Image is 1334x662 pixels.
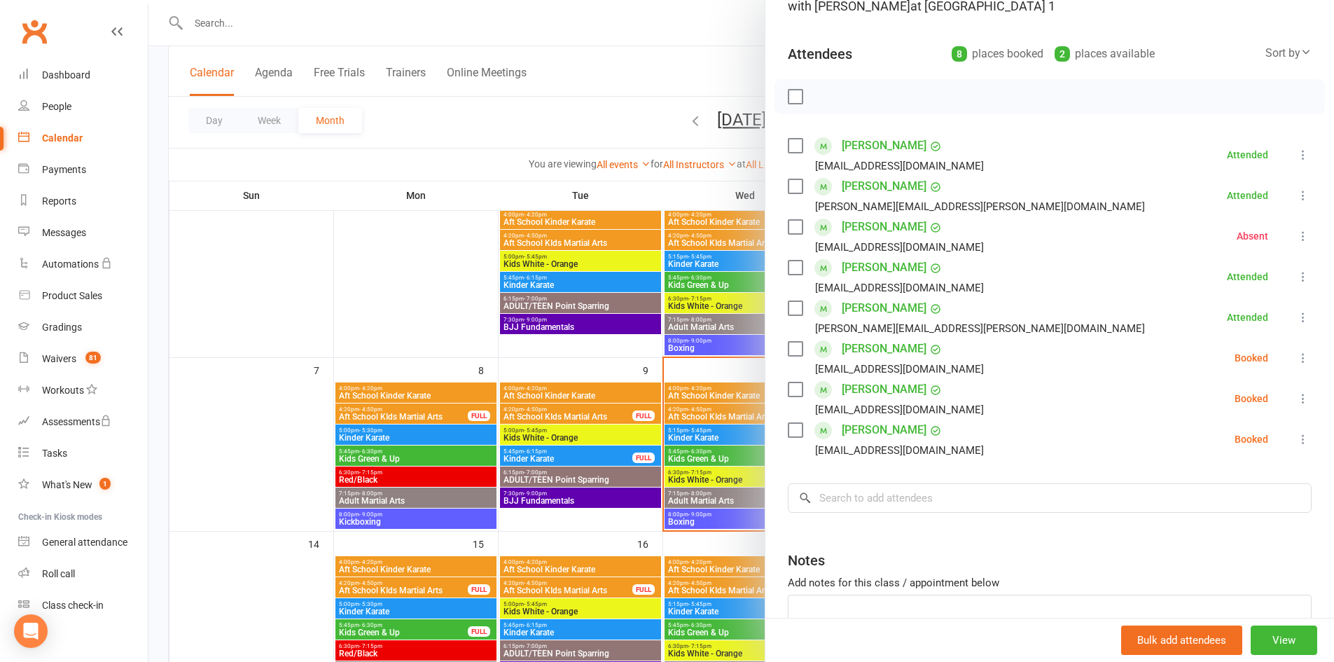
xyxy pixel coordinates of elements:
div: [EMAIL_ADDRESS][DOMAIN_NAME] [815,441,984,460]
a: Automations [18,249,148,280]
a: Gradings [18,312,148,343]
div: Attended [1227,191,1268,200]
span: 1 [99,478,111,490]
div: Sort by [1265,44,1312,62]
div: [EMAIL_ADDRESS][DOMAIN_NAME] [815,401,984,419]
div: Payments [42,164,86,175]
div: places booked [952,44,1043,64]
div: General attendance [42,537,127,548]
div: [EMAIL_ADDRESS][DOMAIN_NAME] [815,157,984,175]
div: [EMAIL_ADDRESS][DOMAIN_NAME] [815,238,984,256]
span: 81 [85,352,101,364]
div: Gradings [42,322,82,333]
a: Messages [18,217,148,249]
div: 8 [952,46,967,62]
a: Calendar [18,123,148,154]
div: Reports [42,195,76,207]
a: [PERSON_NAME] [842,338,926,360]
a: [PERSON_NAME] [842,256,926,279]
div: [EMAIL_ADDRESS][DOMAIN_NAME] [815,279,984,297]
a: Product Sales [18,280,148,312]
div: [PERSON_NAME][EMAIL_ADDRESS][PERSON_NAME][DOMAIN_NAME] [815,319,1145,338]
a: Roll call [18,558,148,590]
div: Product Sales [42,290,102,301]
div: Attended [1227,312,1268,322]
a: People [18,91,148,123]
a: [PERSON_NAME] [842,216,926,238]
div: People [42,101,71,112]
a: Clubworx [17,14,52,49]
a: General attendance kiosk mode [18,527,148,558]
div: 2 [1055,46,1070,62]
a: Tasks [18,438,148,469]
a: Payments [18,154,148,186]
a: Reports [18,186,148,217]
a: Class kiosk mode [18,590,148,621]
div: Waivers [42,353,76,364]
a: Assessments [18,406,148,438]
a: [PERSON_NAME] [842,135,926,157]
div: Class check-in [42,600,104,611]
div: Add notes for this class / appointment below [788,574,1312,591]
a: Workouts [18,375,148,406]
div: Absent [1237,231,1268,241]
div: What's New [42,479,92,490]
a: What's New1 [18,469,148,501]
div: [EMAIL_ADDRESS][DOMAIN_NAME] [815,360,984,378]
div: Messages [42,227,86,238]
a: Dashboard [18,60,148,91]
div: Booked [1235,394,1268,404]
div: Dashboard [42,69,90,81]
div: places available [1055,44,1155,64]
a: Waivers 81 [18,343,148,375]
div: Roll call [42,568,75,579]
div: Automations [42,258,99,270]
div: Tasks [42,448,67,459]
div: Notes [788,551,825,570]
div: Calendar [42,132,83,144]
div: Open Intercom Messenger [14,614,48,648]
div: Attended [1227,150,1268,160]
button: Bulk add attendees [1121,626,1242,655]
div: Booked [1235,353,1268,363]
div: Booked [1235,434,1268,444]
a: [PERSON_NAME] [842,419,926,441]
div: [PERSON_NAME][EMAIL_ADDRESS][PERSON_NAME][DOMAIN_NAME] [815,198,1145,216]
div: Attended [1227,272,1268,282]
a: [PERSON_NAME] [842,378,926,401]
div: Assessments [42,416,111,427]
a: [PERSON_NAME] [842,175,926,198]
a: [PERSON_NAME] [842,297,926,319]
input: Search to add attendees [788,483,1312,513]
button: View [1251,626,1317,655]
div: Workouts [42,385,84,396]
div: Attendees [788,44,852,64]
